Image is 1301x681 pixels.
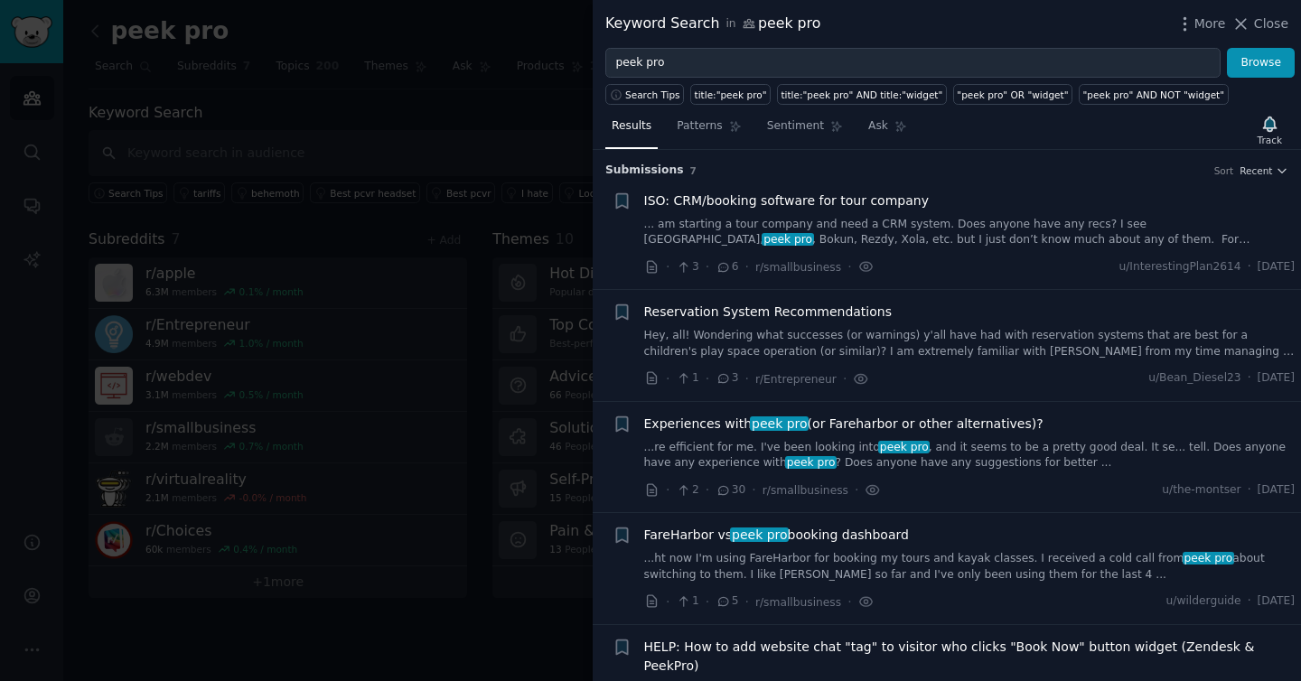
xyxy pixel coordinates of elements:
span: · [666,480,669,499]
span: FareHarbor vs booking dashboard [644,526,909,545]
span: peek pro [878,441,930,453]
span: · [1248,259,1251,275]
span: r/smallbusiness [755,261,841,274]
a: Patterns [670,112,747,149]
span: · [1248,593,1251,610]
input: Try a keyword related to your business [605,48,1221,79]
span: [DATE] [1258,482,1295,499]
span: u/the-montser [1162,482,1240,499]
a: Ask [862,112,913,149]
a: Experiences withpeek pro(or Fareharbor or other alternatives)? [644,415,1044,434]
a: Sentiment [761,112,849,149]
span: Submission s [605,163,684,179]
span: · [706,480,709,499]
span: r/Entrepreneur [755,373,837,386]
a: ...ht now I'm using FareHarbor for booking my tours and kayak classes. I received a cold call fro... [644,551,1296,583]
span: · [706,369,709,388]
a: ...re efficient for me. I've been looking intopeek pro, and it seems to be a pretty good deal. It... [644,440,1296,471]
span: peek pro [785,456,837,469]
span: [DATE] [1258,259,1295,275]
span: u/InterestingPlan2614 [1118,259,1240,275]
a: FareHarbor vspeek probooking dashboard [644,526,909,545]
span: · [666,369,669,388]
span: · [666,592,669,611]
span: r/smallbusiness [763,484,848,497]
span: Close [1254,14,1288,33]
button: Track [1251,111,1288,149]
span: [DATE] [1258,593,1295,610]
span: u/Bean_Diesel23 [1148,370,1241,387]
span: 2 [676,482,698,499]
span: 3 [676,259,698,275]
span: 5 [716,593,738,610]
button: Recent [1240,164,1288,177]
div: Sort [1214,164,1234,177]
div: Keyword Search peek pro [605,13,820,35]
button: Search Tips [605,84,684,105]
span: Experiences with (or Fareharbor or other alternatives)? [644,415,1044,434]
a: Hey, all! Wondering what successes (or warnings) y'all have had with reservation systems that are... [644,328,1296,359]
span: 6 [716,259,738,275]
span: peek pro [730,527,789,542]
span: · [847,257,851,276]
span: · [752,480,755,499]
div: title:"peek pro" [695,89,767,101]
span: · [1248,482,1251,499]
span: [DATE] [1258,370,1295,387]
span: peek pro [1183,552,1234,564]
div: Track [1258,134,1282,146]
span: · [745,257,749,276]
a: Results [605,112,658,149]
span: 30 [716,482,745,499]
span: · [666,257,669,276]
span: in [725,16,735,33]
a: ... am starting a tour company and need a CRM system. Does anyone have any recs? I see [GEOGRAPHI... [644,217,1296,248]
span: peek pro [762,233,813,246]
a: title:"peek pro" [690,84,771,105]
span: · [745,369,749,388]
span: · [843,369,847,388]
span: peek pro [750,416,809,431]
a: title:"peek pro" AND title:"widget" [777,84,947,105]
span: · [1248,370,1251,387]
span: · [706,257,709,276]
a: "peek pro" AND NOT "widget" [1079,84,1229,105]
a: "peek pro" OR "widget" [953,84,1072,105]
button: Browse [1227,48,1295,79]
span: 1 [676,370,698,387]
span: 1 [676,593,698,610]
a: Reservation System Recommendations [644,303,892,322]
span: r/smallbusiness [755,596,841,609]
span: · [855,480,858,499]
div: "peek pro" AND NOT "widget" [1082,89,1224,101]
span: More [1194,14,1226,33]
span: 3 [716,370,738,387]
span: u/wilderguide [1166,593,1241,610]
span: · [706,592,709,611]
a: HELP: How to add website chat "tag" to visitor who clicks "Book Now" button widget (Zendesk & Pee... [644,638,1296,676]
div: "peek pro" OR "widget" [957,89,1068,101]
div: title:"peek pro" AND title:"widget" [781,89,942,101]
span: Patterns [677,118,722,135]
button: More [1175,14,1226,33]
span: Sentiment [767,118,824,135]
a: ISO: CRM/booking software for tour company [644,191,929,210]
span: Recent [1240,164,1272,177]
span: Results [612,118,651,135]
span: · [745,592,749,611]
span: Search Tips [625,89,680,101]
span: · [847,592,851,611]
button: Close [1231,14,1288,33]
span: 7 [690,165,697,176]
span: Ask [868,118,888,135]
